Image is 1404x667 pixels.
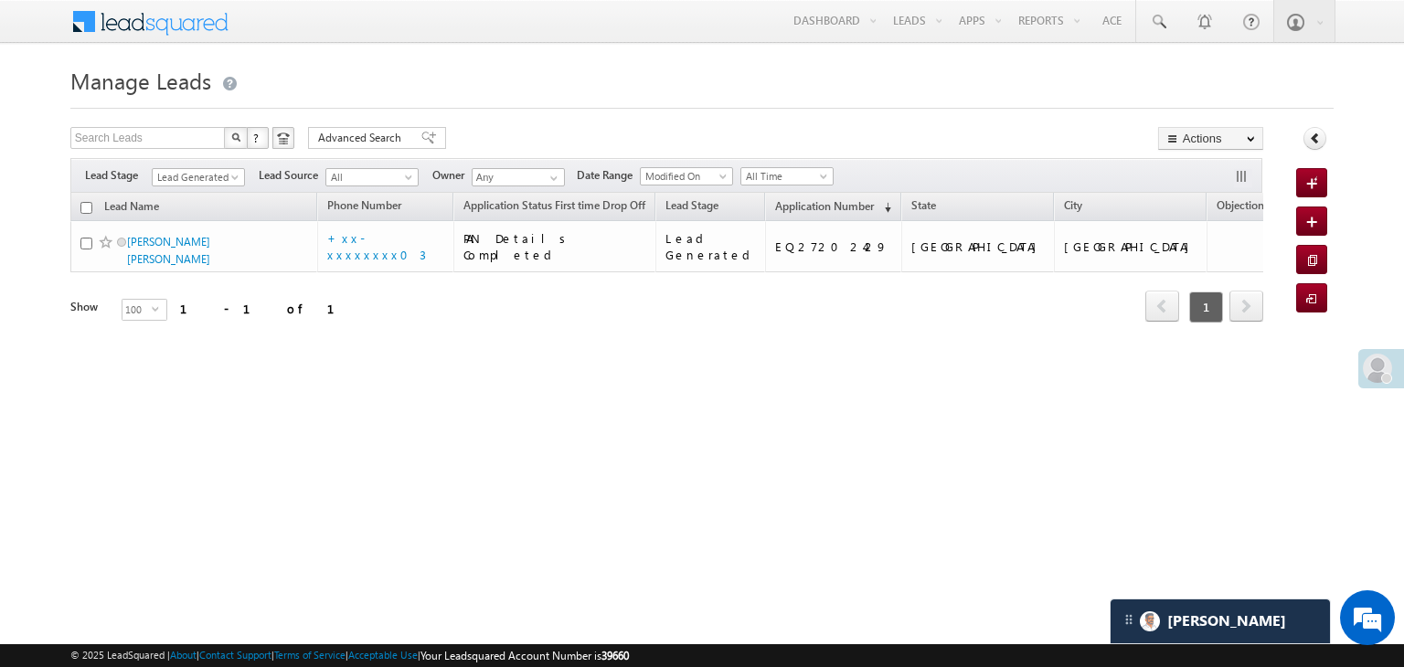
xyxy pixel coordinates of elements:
span: Lead Generated [153,169,239,185]
span: All Time [741,168,828,185]
button: ? [247,127,269,149]
span: Manage Leads [70,66,211,95]
div: 1 - 1 of 1 [180,298,356,319]
span: Application Status First time Drop Off [463,198,645,212]
a: +xx-xxxxxxxx03 [327,230,426,262]
span: (sorted descending) [877,200,891,215]
span: ? [253,130,261,145]
div: Lead Generated [665,230,757,263]
a: next [1229,292,1263,322]
span: next [1229,291,1263,322]
a: All [325,168,419,186]
span: City [1064,198,1082,212]
button: Actions [1158,127,1263,150]
span: © 2025 LeadSquared | | | | | [70,647,629,664]
span: All [326,169,413,185]
span: select [152,304,166,312]
span: Owner [432,167,472,184]
input: Type to Search [472,168,565,186]
span: Lead Source [259,167,325,184]
div: Show [70,299,107,315]
input: Check all records [80,202,92,214]
span: 1 [1189,291,1223,323]
span: Modified On [641,168,728,185]
a: Contact Support [199,649,271,661]
span: Advanced Search [318,130,407,146]
img: Search [231,132,240,142]
span: Phone Number [327,198,401,212]
span: Carter [1167,612,1286,630]
span: Lead Stage [665,198,718,212]
span: Date Range [577,167,640,184]
a: Modified On [640,167,733,185]
div: carter-dragCarter[PERSON_NAME] [1110,598,1331,644]
img: Carter [1140,611,1160,631]
a: prev [1145,292,1179,322]
span: 39660 [601,649,629,662]
span: Your Leadsquared Account Number is [420,649,629,662]
span: Objection Remark [1217,198,1303,212]
span: Application Number [775,199,874,213]
div: [GEOGRAPHIC_DATA] [1064,238,1198,255]
a: Phone Number [318,196,410,219]
span: prev [1145,291,1179,322]
a: Objection Remark [1207,196,1313,219]
span: 100 [122,300,152,320]
div: PAN Details Completed [463,230,647,263]
img: carter-drag [1122,612,1136,627]
a: State [902,196,945,219]
a: About [170,649,197,661]
a: Lead Generated [152,168,245,186]
a: All Time [740,167,834,185]
a: Application Number (sorted descending) [766,196,900,219]
a: City [1055,196,1091,219]
a: [PERSON_NAME] [PERSON_NAME] [127,235,210,266]
span: State [911,198,936,212]
a: Terms of Service [274,649,346,661]
a: Lead Stage [656,196,728,219]
a: Show All Items [540,169,563,187]
a: Application Status First time Drop Off [454,196,654,219]
div: [GEOGRAPHIC_DATA] [911,238,1046,255]
a: Acceptable Use [348,649,418,661]
span: Lead Stage [85,167,152,184]
a: Lead Name [95,196,168,220]
div: EQ27202429 [775,238,893,255]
